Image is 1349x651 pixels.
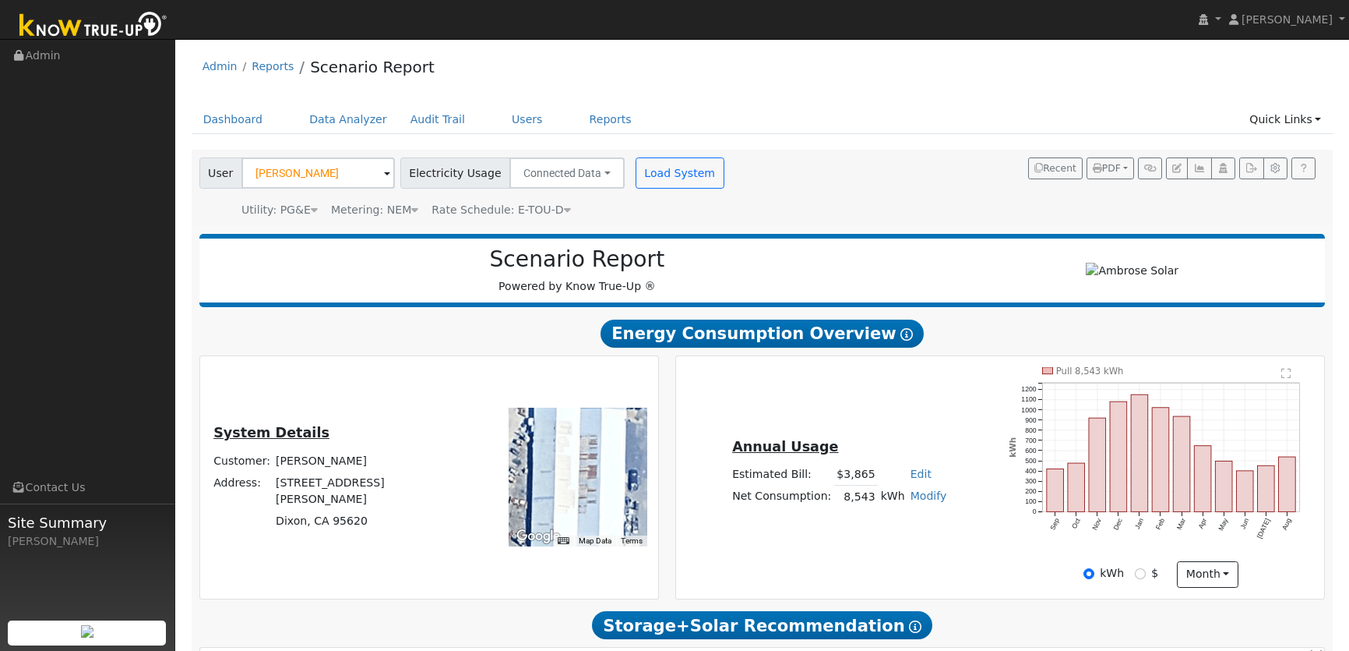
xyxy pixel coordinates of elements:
[834,463,878,486] td: $3,865
[1194,446,1211,512] rect: onclick=""
[8,533,167,550] div: [PERSON_NAME]
[621,536,643,545] a: Terms (opens in new tab)
[8,512,167,533] span: Site Summary
[732,439,838,455] u: Annual Usage
[1110,402,1127,511] rect: onclick=""
[1135,568,1146,579] input: $
[273,511,459,532] td: Dixon, CA 95620
[1197,517,1209,530] text: Apr
[1025,426,1037,434] text: 800
[1025,437,1037,444] text: 700
[1089,418,1106,511] rect: onclick=""
[1087,157,1134,179] button: PDF
[1239,517,1251,530] text: Jun
[909,621,921,633] i: Show Help
[558,536,569,547] button: Keyboard shortcuts
[215,246,939,273] h2: Scenario Report
[399,105,477,134] a: Audit Trail
[1151,565,1158,582] label: $
[1237,471,1254,512] rect: onclick=""
[1280,517,1293,531] text: Aug
[1025,497,1037,505] text: 100
[273,450,459,472] td: [PERSON_NAME]
[1154,517,1166,531] text: Feb
[1070,517,1082,530] text: Oct
[431,203,570,216] span: Alias: HETOUD
[241,202,318,218] div: Utility: PG&E
[1033,508,1037,515] text: 0
[512,526,564,547] a: Open this area in Google Maps (opens a new window)
[1083,568,1094,579] input: kWh
[1056,366,1124,377] text: Pull 8,543 kWh
[1138,157,1162,179] button: Generate Report Link
[1021,385,1036,393] text: 1200
[730,486,834,508] td: Net Consumption:
[579,536,611,547] button: Map Data
[199,157,242,189] span: User
[834,486,878,508] td: 8,543
[192,105,275,134] a: Dashboard
[910,490,947,502] a: Modify
[400,157,510,189] span: Electricity Usage
[900,328,913,341] i: Show Help
[1100,565,1124,582] label: kWh
[512,526,564,547] img: Google
[1187,157,1211,179] button: Multi-Series Graph
[1028,157,1083,179] button: Recent
[578,105,643,134] a: Reports
[1025,457,1037,465] text: 500
[1025,447,1037,455] text: 600
[1216,462,1233,512] rect: onclick=""
[601,320,923,348] span: Energy Consumption Overview
[1173,416,1190,512] rect: onclick=""
[1242,13,1333,26] span: [PERSON_NAME]
[298,105,399,134] a: Data Analyzer
[1258,465,1275,511] rect: onclick=""
[1021,406,1036,414] text: 1000
[910,468,932,480] a: Edit
[878,486,907,508] td: kWh
[252,60,294,73] a: Reports
[1256,517,1272,540] text: [DATE]
[1025,477,1037,485] text: 300
[241,157,395,189] input: Select a User
[1007,437,1016,458] text: kWh
[213,425,329,440] u: System Details
[81,625,93,638] img: retrieve
[1047,469,1064,512] rect: onclick=""
[1086,263,1178,279] img: Ambrose Solar
[1093,163,1121,174] span: PDF
[1048,517,1061,531] text: Sep
[203,60,238,73] a: Admin
[592,611,932,639] span: Storage+Solar Recommendation
[1152,408,1169,512] rect: onclick=""
[1131,394,1148,511] rect: onclick=""
[1263,157,1287,179] button: Settings
[1217,517,1229,532] text: May
[207,246,948,295] div: Powered by Know True-Up ®
[1166,157,1188,179] button: Edit User
[500,105,555,134] a: Users
[1238,105,1333,134] a: Quick Links
[1279,457,1296,511] rect: onclick=""
[12,9,175,44] img: Know True-Up
[1025,487,1037,495] text: 200
[1291,157,1316,179] a: Help Link
[1090,517,1103,532] text: Nov
[1175,517,1187,531] text: Mar
[1239,157,1263,179] button: Export Interval Data
[1111,517,1124,532] text: Dec
[331,202,418,218] div: Metering: NEM
[636,157,724,189] button: Load System
[1021,396,1036,404] text: 1100
[310,58,435,76] a: Scenario Report
[1025,416,1037,424] text: 900
[1177,561,1238,588] button: month
[211,472,273,510] td: Address:
[509,157,625,189] button: Connected Data
[211,450,273,472] td: Customer:
[1282,368,1292,379] text: 
[1025,467,1037,475] text: 400
[273,472,459,510] td: [STREET_ADDRESS][PERSON_NAME]
[1211,157,1235,179] button: Login As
